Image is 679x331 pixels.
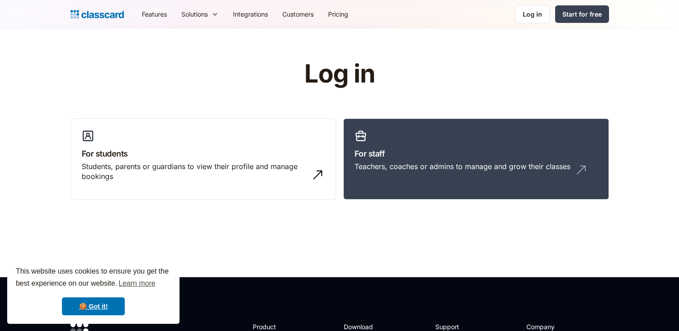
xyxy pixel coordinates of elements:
a: Customers [275,4,321,24]
a: Log in [515,5,550,23]
div: Students, parents or guardians to view their profile and manage bookings [82,161,307,182]
a: home [70,8,124,21]
h1: Log in [197,60,482,88]
a: Pricing [321,4,355,24]
a: For studentsStudents, parents or guardians to view their profile and manage bookings [70,118,336,200]
h3: For students [82,148,325,160]
a: dismiss cookie message [62,297,125,315]
span: This website uses cookies to ensure you get the best experience on our website. [16,266,171,290]
div: Start for free [562,9,602,19]
h3: For staff [355,148,598,160]
a: For staffTeachers, coaches or admins to manage and grow their classes [343,118,609,200]
div: Teachers, coaches or admins to manage and grow their classes [355,161,570,171]
div: cookieconsent [7,257,180,324]
div: Solutions [174,4,226,24]
a: Start for free [555,5,609,23]
a: Integrations [226,4,275,24]
a: learn more about cookies [117,277,157,290]
div: Solutions [181,9,208,19]
a: Features [135,4,174,24]
div: Log in [523,9,542,19]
